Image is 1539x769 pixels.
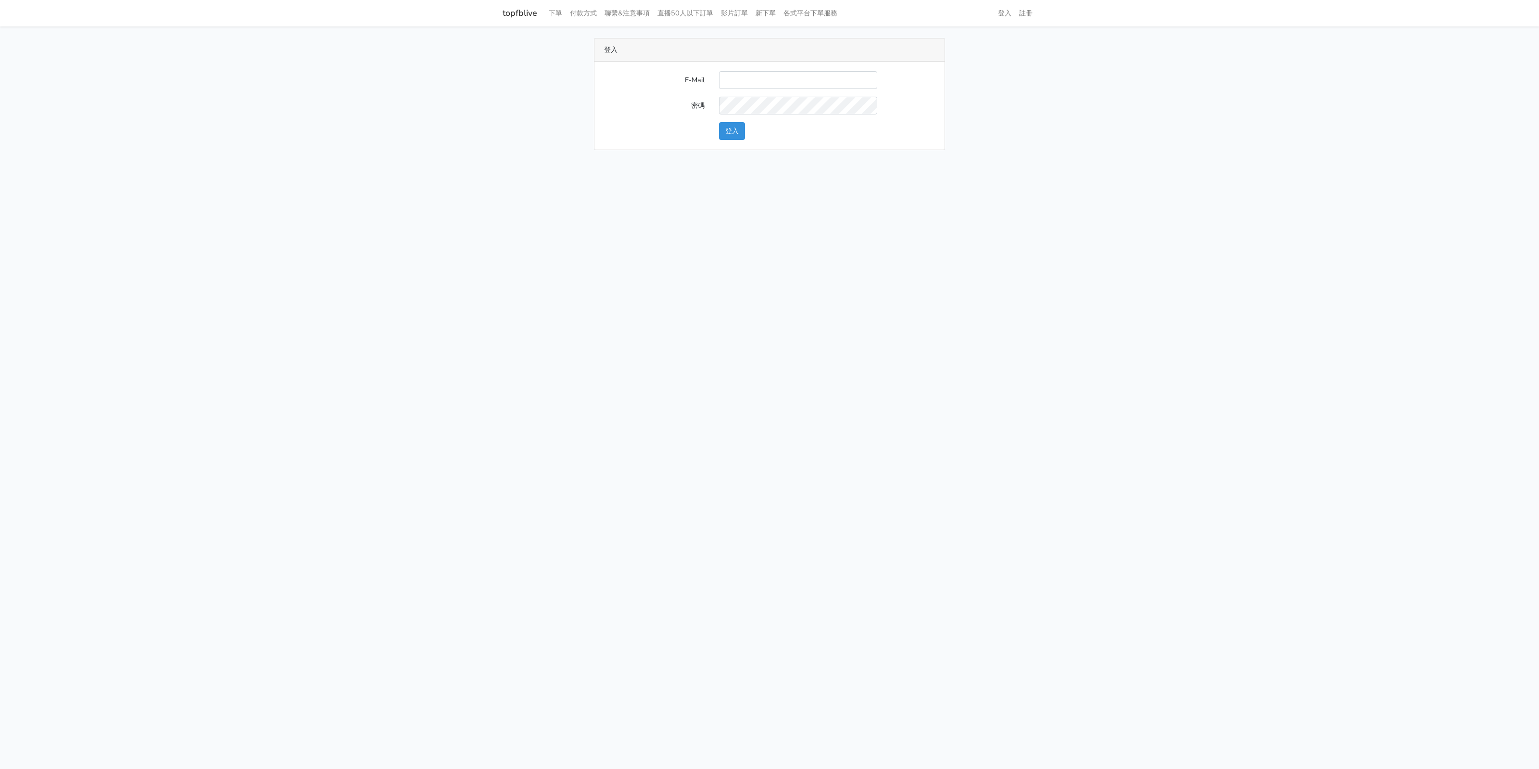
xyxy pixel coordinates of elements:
[503,4,537,23] a: topfblive
[1015,4,1036,23] a: 註冊
[752,4,780,23] a: 新下單
[545,4,566,23] a: 下單
[994,4,1015,23] a: 登入
[597,97,712,114] label: 密碼
[719,122,745,140] button: 登入
[654,4,717,23] a: 直播50人以下訂單
[594,38,945,62] div: 登入
[566,4,601,23] a: 付款方式
[780,4,841,23] a: 各式平台下單服務
[717,4,752,23] a: 影片訂單
[601,4,654,23] a: 聯繫&注意事項
[597,71,712,89] label: E-Mail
